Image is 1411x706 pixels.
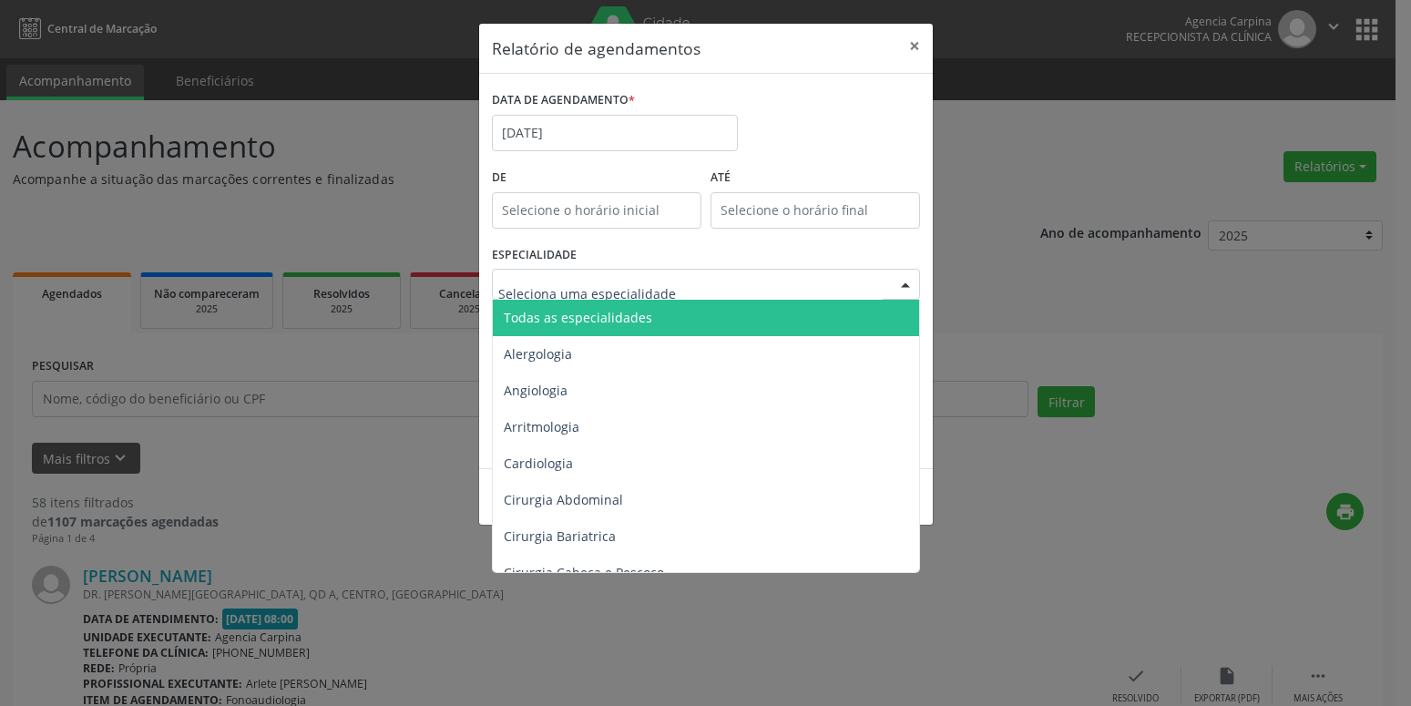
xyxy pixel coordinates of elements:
[492,115,738,151] input: Selecione uma data ou intervalo
[504,418,579,435] span: Arritmologia
[492,87,635,115] label: DATA DE AGENDAMENTO
[492,192,701,229] input: Selecione o horário inicial
[711,192,920,229] input: Selecione o horário final
[504,527,616,545] span: Cirurgia Bariatrica
[504,309,652,326] span: Todas as especialidades
[492,36,700,60] h5: Relatório de agendamentos
[492,241,577,270] label: ESPECIALIDADE
[504,491,623,508] span: Cirurgia Abdominal
[504,345,572,363] span: Alergologia
[504,382,567,399] span: Angiologia
[504,564,664,581] span: Cirurgia Cabeça e Pescoço
[492,164,701,192] label: De
[498,275,883,312] input: Seleciona uma especialidade
[504,455,573,472] span: Cardiologia
[896,24,933,68] button: Close
[711,164,920,192] label: ATÉ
